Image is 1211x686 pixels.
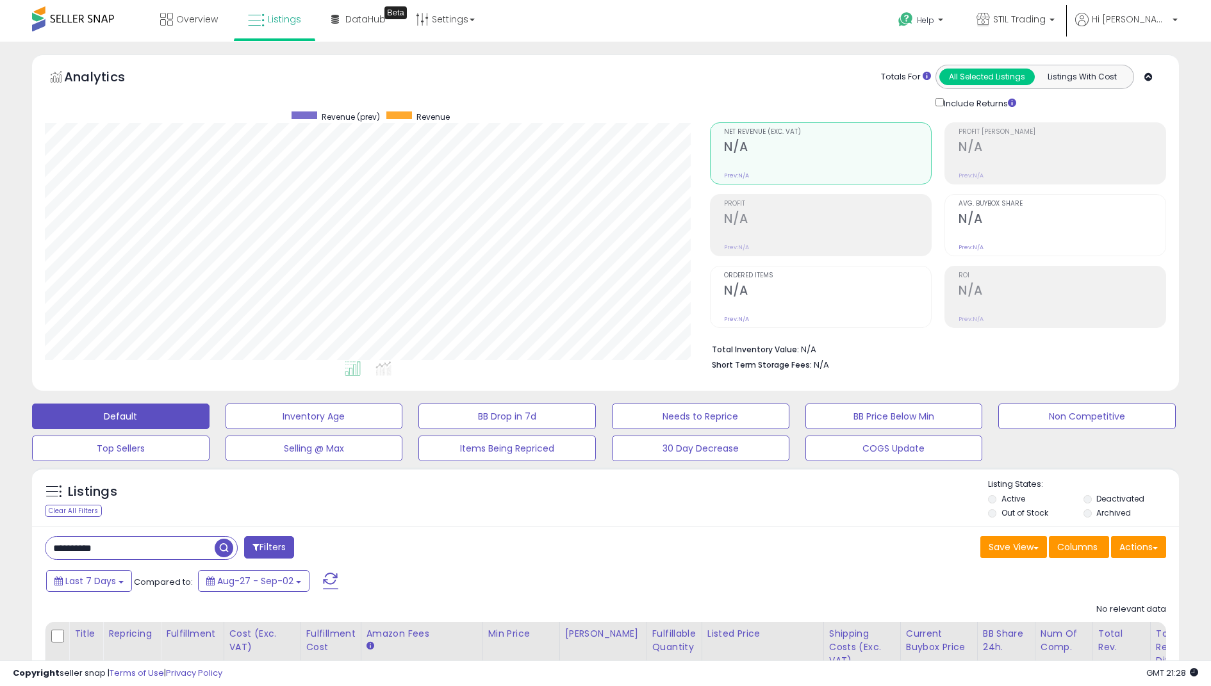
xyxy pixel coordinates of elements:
[712,341,1157,356] li: N/A
[724,140,931,157] h2: N/A
[1057,541,1098,553] span: Columns
[65,575,116,587] span: Last 7 Days
[226,404,403,429] button: Inventory Age
[652,627,696,654] div: Fulfillable Quantity
[983,627,1030,654] div: BB Share 24h.
[1034,69,1130,85] button: Listings With Cost
[1096,493,1144,504] label: Deactivated
[959,283,1166,300] h2: N/A
[917,15,934,26] span: Help
[612,436,789,461] button: 30 Day Decrease
[939,69,1035,85] button: All Selected Listings
[980,536,1047,558] button: Save View
[244,536,294,559] button: Filters
[959,172,984,179] small: Prev: N/A
[488,627,554,641] div: Min Price
[1075,13,1178,42] a: Hi [PERSON_NAME]
[384,6,407,19] div: Tooltip anchor
[814,359,829,371] span: N/A
[998,404,1176,429] button: Non Competitive
[176,13,218,26] span: Overview
[217,575,293,587] span: Aug-27 - Sep-02
[805,404,983,429] button: BB Price Below Min
[898,12,914,28] i: Get Help
[959,243,984,251] small: Prev: N/A
[565,627,641,641] div: [PERSON_NAME]
[724,172,749,179] small: Prev: N/A
[416,111,450,122] span: Revenue
[306,627,356,654] div: Fulfillment Cost
[1001,493,1025,504] label: Active
[74,627,97,641] div: Title
[959,211,1166,229] h2: N/A
[32,436,210,461] button: Top Sellers
[724,315,749,323] small: Prev: N/A
[959,140,1166,157] h2: N/A
[1111,536,1166,558] button: Actions
[322,111,380,122] span: Revenue (prev)
[13,667,60,679] strong: Copyright
[724,200,931,208] span: Profit
[110,667,164,679] a: Terms of Use
[418,404,596,429] button: BB Drop in 7d
[1098,627,1145,654] div: Total Rev.
[367,641,374,652] small: Amazon Fees.
[959,272,1166,279] span: ROI
[229,627,295,654] div: Cost (Exc. VAT)
[268,13,301,26] span: Listings
[134,576,193,588] span: Compared to:
[881,71,931,83] div: Totals For
[1049,536,1109,558] button: Columns
[108,627,155,641] div: Repricing
[724,283,931,300] h2: N/A
[712,359,812,370] b: Short Term Storage Fees:
[888,2,956,42] a: Help
[166,667,222,679] a: Privacy Policy
[1096,507,1131,518] label: Archived
[1096,603,1166,616] div: No relevant data
[612,404,789,429] button: Needs to Reprice
[1092,13,1169,26] span: Hi [PERSON_NAME]
[345,13,386,26] span: DataHub
[724,129,931,136] span: Net Revenue (Exc. VAT)
[707,627,818,641] div: Listed Price
[959,200,1166,208] span: Avg. Buybox Share
[805,436,983,461] button: COGS Update
[959,129,1166,136] span: Profit [PERSON_NAME]
[724,272,931,279] span: Ordered Items
[13,667,222,680] div: seller snap | |
[712,344,799,355] b: Total Inventory Value:
[906,627,972,654] div: Current Buybox Price
[64,68,150,89] h5: Analytics
[724,243,749,251] small: Prev: N/A
[367,627,477,641] div: Amazon Fees
[1156,627,1180,667] div: Total Rev. Diff.
[926,95,1032,110] div: Include Returns
[959,315,984,323] small: Prev: N/A
[1001,507,1048,518] label: Out of Stock
[68,483,117,501] h5: Listings
[829,627,895,667] div: Shipping Costs (Exc. VAT)
[1146,667,1198,679] span: 2025-09-10 21:28 GMT
[724,211,931,229] h2: N/A
[32,404,210,429] button: Default
[993,13,1046,26] span: STIL Trading
[198,570,309,592] button: Aug-27 - Sep-02
[166,627,218,641] div: Fulfillment
[45,505,102,517] div: Clear All Filters
[988,478,1178,491] p: Listing States:
[46,570,132,592] button: Last 7 Days
[226,436,403,461] button: Selling @ Max
[418,436,596,461] button: Items Being Repriced
[1041,627,1087,654] div: Num of Comp.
